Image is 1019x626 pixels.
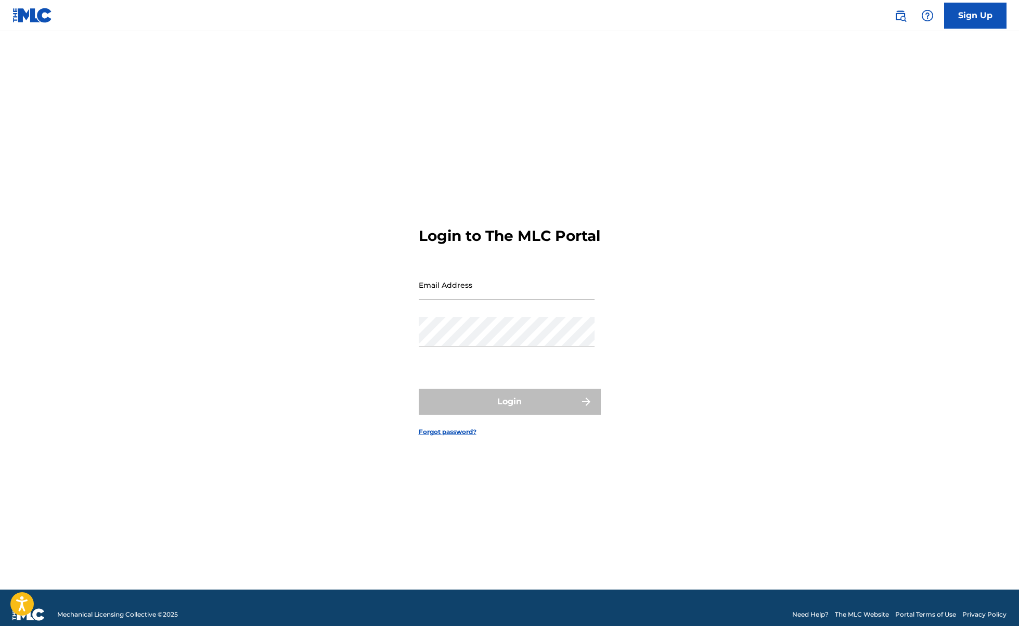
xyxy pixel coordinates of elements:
[917,5,938,26] div: Help
[921,9,934,22] img: help
[895,610,956,619] a: Portal Terms of Use
[12,8,53,23] img: MLC Logo
[792,610,829,619] a: Need Help?
[12,608,45,621] img: logo
[962,610,1007,619] a: Privacy Policy
[57,610,178,619] span: Mechanical Licensing Collective © 2025
[835,610,889,619] a: The MLC Website
[944,3,1007,29] a: Sign Up
[419,227,600,245] h3: Login to The MLC Portal
[890,5,911,26] a: Public Search
[894,9,907,22] img: search
[419,427,476,437] a: Forgot password?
